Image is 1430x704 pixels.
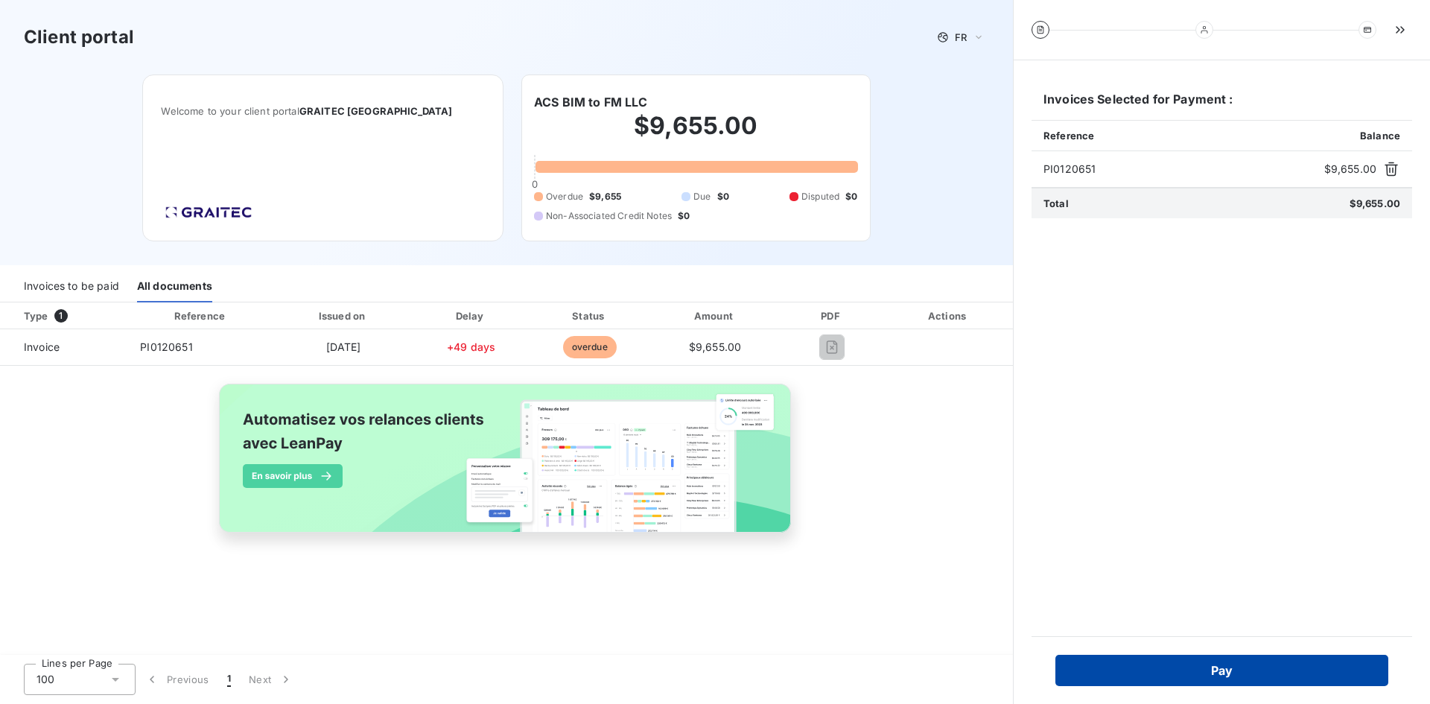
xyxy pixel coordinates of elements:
[1360,130,1400,142] span: Balance
[140,340,192,353] span: PI0120651
[563,336,617,358] span: overdue
[161,202,256,223] img: Company logo
[136,664,218,695] button: Previous
[1043,130,1094,142] span: Reference
[845,190,857,203] span: $0
[1055,655,1388,686] button: Pay
[783,308,881,323] div: PDF
[227,672,231,687] span: 1
[240,664,302,695] button: Next
[1350,197,1400,209] span: $9,655.00
[24,24,134,51] h3: Client portal
[534,111,858,156] h2: $9,655.00
[801,190,839,203] span: Disputed
[693,190,711,203] span: Due
[589,190,621,203] span: $9,655
[1043,197,1069,209] span: Total
[678,209,690,223] span: $0
[15,308,125,323] div: Type
[174,310,225,322] div: Reference
[206,375,807,558] img: banner
[12,340,116,355] span: Invoice
[54,309,68,323] span: 1
[447,340,495,353] span: +49 days
[1032,90,1412,120] h6: Invoices Selected for Payment :
[533,308,647,323] div: Status
[887,308,1010,323] div: Actions
[546,209,672,223] span: Non-Associated Credit Notes
[416,308,527,323] div: Delay
[24,271,119,302] div: Invoices to be paid
[326,340,361,353] span: [DATE]
[218,664,240,695] button: 1
[36,672,54,687] span: 100
[689,340,741,353] span: $9,655.00
[1043,162,1318,177] span: PI0120651
[532,178,538,190] span: 0
[653,308,777,323] div: Amount
[137,271,212,302] div: All documents
[161,105,485,117] span: Welcome to your client portal
[546,190,583,203] span: Overdue
[955,31,967,43] span: FR
[1324,162,1376,177] span: $9,655.00
[534,93,648,111] h6: ACS BIM to FM LLC
[299,105,453,117] span: GRAITEC [GEOGRAPHIC_DATA]
[717,190,729,203] span: $0
[276,308,410,323] div: Issued on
